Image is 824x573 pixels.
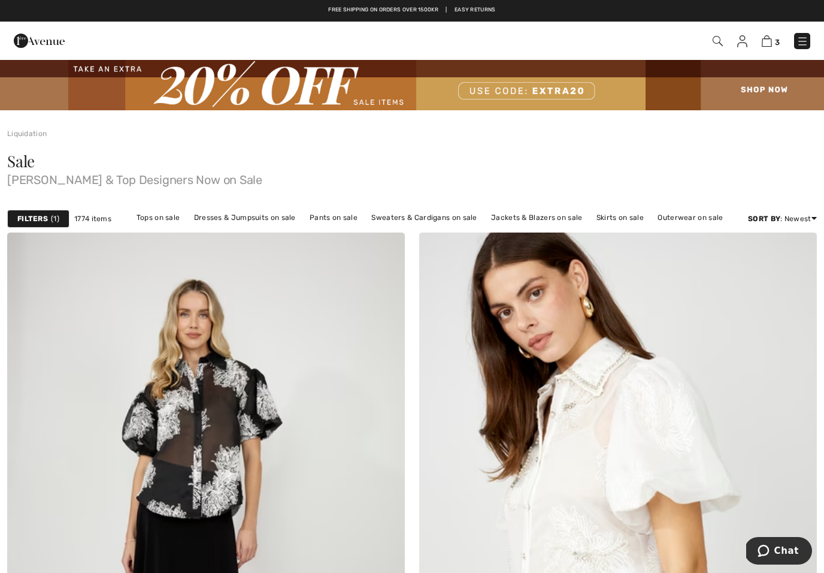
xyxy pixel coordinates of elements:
[7,150,35,171] span: Sale
[17,213,48,224] strong: Filters
[713,36,723,46] img: Search
[748,215,780,223] strong: Sort By
[14,34,65,46] a: 1ère Avenue
[7,169,817,186] span: [PERSON_NAME] & Top Designers Now on Sale
[762,34,780,48] a: 3
[14,29,65,53] img: 1ère Avenue
[446,6,447,14] span: |
[746,537,812,567] iframe: Opens a widget where you can chat to one of our agents
[737,35,747,47] img: My Info
[652,210,729,225] a: Outerwear on sale
[131,210,186,225] a: Tops on sale
[485,210,589,225] a: Jackets & Blazers on sale
[328,6,438,14] a: Free shipping on orders over 1500kr
[796,35,808,47] img: Menu
[455,6,496,14] a: Easy Returns
[365,210,483,225] a: Sweaters & Cardigans on sale
[748,213,817,224] div: : Newest
[51,213,59,224] span: 1
[762,35,772,47] img: Shopping Bag
[7,129,47,138] a: Liquidation
[775,38,780,47] span: 3
[74,213,111,224] span: 1774 items
[188,210,302,225] a: Dresses & Jumpsuits on sale
[304,210,363,225] a: Pants on sale
[590,210,650,225] a: Skirts on sale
